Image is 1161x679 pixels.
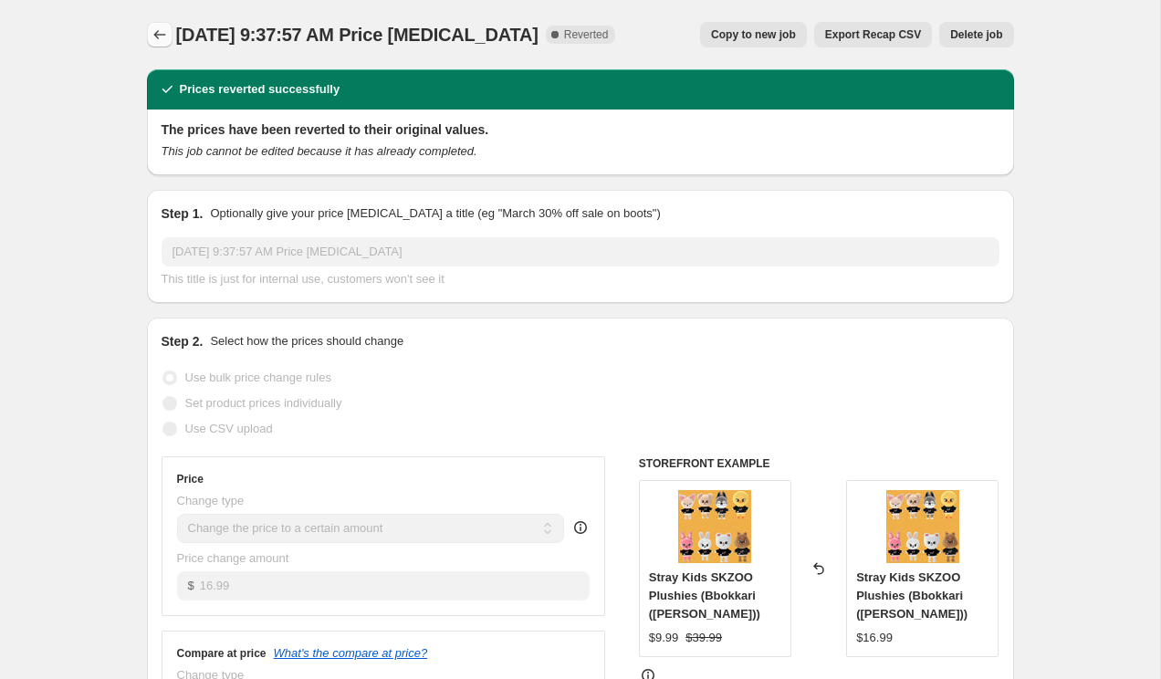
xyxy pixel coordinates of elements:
span: Copy to new job [711,27,796,42]
h6: STOREFRONT EXAMPLE [639,456,999,471]
span: $ [188,579,194,592]
span: Stray Kids SKZOO Plushies (Bbokkari ([PERSON_NAME])) [856,570,967,621]
span: Price change amount [177,551,289,565]
span: Use bulk price change rules [185,371,331,384]
div: $9.99 [649,629,679,647]
img: Skzoo-lot-de-8-peluches-pour-enfants-et-adultes-jouets-de-20cm-poup-es-Bbokari-Leebit_jpg_Q90_jpg... [678,490,751,563]
span: Stray Kids SKZOO Plushies (Bbokkari ([PERSON_NAME])) [649,570,760,621]
div: help [571,518,590,537]
img: Skzoo-lot-de-8-peluches-pour-enfants-et-adultes-jouets-de-20cm-poup-es-Bbokari-Leebit_jpg_Q90_jpg... [886,490,959,563]
input: 30% off holiday sale [162,237,999,266]
button: Copy to new job [700,22,807,47]
button: Delete job [939,22,1013,47]
span: Delete job [950,27,1002,42]
span: Use CSV upload [185,422,273,435]
h3: Compare at price [177,646,267,661]
button: What's the compare at price? [274,646,428,660]
span: Export Recap CSV [825,27,921,42]
span: Reverted [564,27,609,42]
div: $16.99 [856,629,893,647]
h2: Prices reverted successfully [180,80,340,99]
h2: Step 2. [162,332,204,350]
span: Change type [177,494,245,507]
p: Optionally give your price [MEDICAL_DATA] a title (eg "March 30% off sale on boots") [210,204,660,223]
p: Select how the prices should change [210,332,403,350]
span: [DATE] 9:37:57 AM Price [MEDICAL_DATA] [176,25,539,45]
h3: Price [177,472,204,486]
i: This job cannot be edited because it has already completed. [162,144,477,158]
h2: Step 1. [162,204,204,223]
button: Price change jobs [147,22,173,47]
span: This title is just for internal use, customers won't see it [162,272,445,286]
span: Set product prices individually [185,396,342,410]
button: Export Recap CSV [814,22,932,47]
h2: The prices have been reverted to their original values. [162,120,999,139]
input: 80.00 [200,571,590,601]
strike: $39.99 [685,629,722,647]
